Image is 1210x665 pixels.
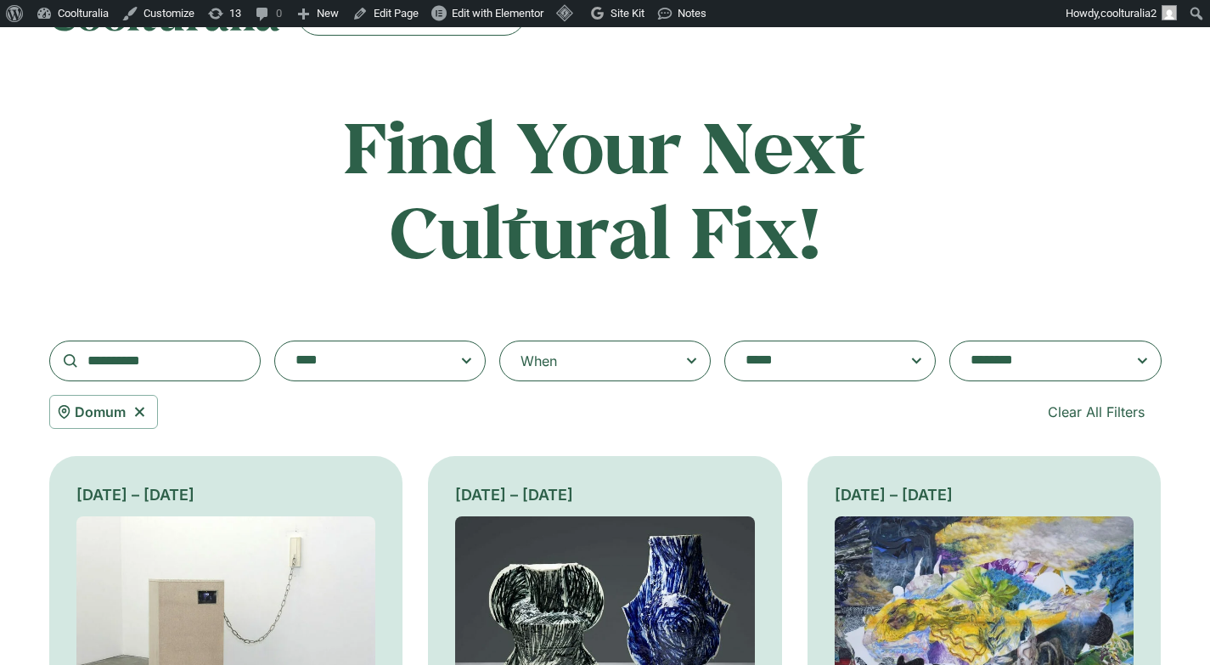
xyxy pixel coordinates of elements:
div: [DATE] – [DATE] [76,483,376,506]
textarea: Search [971,349,1106,373]
span: coolturalia2 [1100,7,1157,20]
div: [DATE] – [DATE] [835,483,1134,506]
div: [DATE] – [DATE] [455,483,755,506]
a: Clear All Filters [1031,395,1162,429]
span: Clear All Filters [1048,402,1145,422]
span: Site Kit [611,7,644,20]
textarea: Search [746,349,881,373]
div: When [521,351,557,371]
textarea: Search [295,349,431,373]
span: Domum [75,402,126,422]
h2: Find Your Next Cultural Fix! [272,104,939,273]
span: Edit with Elementor [452,7,543,20]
